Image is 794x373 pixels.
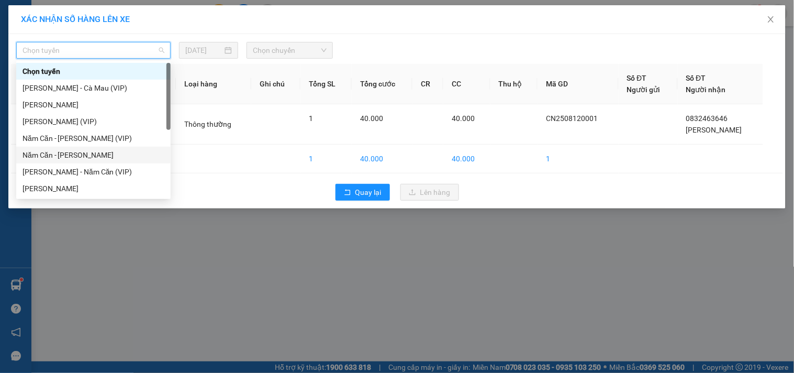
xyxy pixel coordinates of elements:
th: STT [11,64,47,104]
div: Hồ Chí Minh - Cà Mau (VIP) [16,80,171,96]
span: Người nhận [686,85,726,94]
td: 1 [300,145,352,173]
span: Chọn tuyến [23,42,164,58]
span: 40.000 [360,114,383,123]
button: uploadLên hàng [400,184,459,201]
span: Số ĐT [686,74,706,82]
div: [PERSON_NAME] (VIP) [23,116,164,127]
button: Close [756,5,786,35]
span: rollback [344,189,351,197]
div: [PERSON_NAME] [23,99,164,111]
th: Mã GD [538,64,618,104]
th: Tổng SL [300,64,352,104]
div: Hồ Chí Minh - Năm Căn (VIP) [16,163,171,180]
th: Thu hộ [490,64,538,104]
span: Quay lại [355,186,382,198]
img: logo.jpg [13,13,65,65]
li: 26 Phó Cơ Điều, Phường 12 [98,26,438,39]
div: Năm Căn - Hồ Chí Minh (VIP) [16,130,171,147]
th: CR [412,64,443,104]
div: [PERSON_NAME] [23,183,164,194]
div: Cà Mau - Hồ Chí Minh (VIP) [16,113,171,130]
span: Số ĐT [627,74,647,82]
span: CN2508120001 [546,114,598,123]
th: Tổng cước [352,64,413,104]
th: Ghi chú [251,64,300,104]
span: Người gửi [627,85,661,94]
td: 40.000 [443,145,490,173]
span: [PERSON_NAME] [686,126,742,134]
td: 1 [538,145,618,173]
span: XÁC NHẬN SỐ HÀNG LÊN XE [21,14,130,24]
button: rollbackQuay lại [336,184,390,201]
span: 0832463646 [686,114,728,123]
div: Chọn tuyến [23,65,164,77]
div: Năm Căn - Hồ Chí Minh [16,147,171,163]
div: Chọn tuyến [16,63,171,80]
span: Chọn chuyến [253,42,327,58]
span: close [767,15,775,24]
div: Cà Mau - Hồ Chí Minh [16,96,171,113]
th: Loại hàng [176,64,251,104]
td: 1 [11,104,47,145]
input: 12/08/2025 [185,45,222,56]
th: CC [443,64,490,104]
div: [PERSON_NAME] - Năm Căn (VIP) [23,166,164,178]
td: 40.000 [352,145,413,173]
li: Hotline: 02839552959 [98,39,438,52]
div: Hồ Chí Minh - Cà Mau [16,180,171,197]
span: 1 [309,114,313,123]
span: 40.000 [452,114,475,123]
td: Thông thường [176,104,251,145]
div: Năm Căn - [PERSON_NAME] [23,149,164,161]
b: GỬI : Trạm Cái Nước [13,76,146,93]
div: Năm Căn - [PERSON_NAME] (VIP) [23,133,164,144]
div: [PERSON_NAME] - Cà Mau (VIP) [23,82,164,94]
